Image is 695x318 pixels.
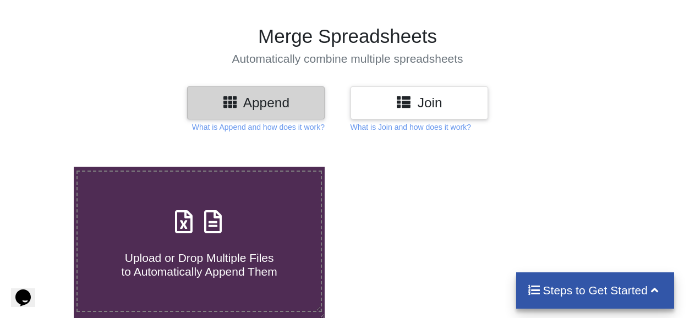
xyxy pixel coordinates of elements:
span: Upload or Drop Multiple Files to Automatically Append Them [121,251,277,278]
h3: Append [195,95,316,111]
h4: Steps to Get Started [527,283,663,297]
p: What is Append and how does it work? [192,122,325,133]
iframe: chat widget [11,274,46,307]
p: What is Join and how does it work? [351,122,471,133]
h3: Join [359,95,480,111]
